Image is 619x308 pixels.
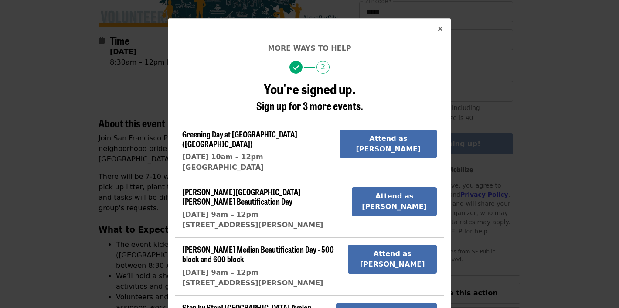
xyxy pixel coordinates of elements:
div: [DATE] 9am – 12pm [182,267,341,278]
span: [PERSON_NAME] Median Beautification Day - 500 block and 600 block [182,243,334,264]
button: Attend as [PERSON_NAME] [352,187,437,216]
span: More ways to help [268,44,351,52]
i: times icon [438,25,443,33]
span: You're signed up. [264,78,356,99]
div: [DATE] 10am – 12pm [182,152,333,162]
span: Sign up for 3 more events. [256,98,363,113]
div: [GEOGRAPHIC_DATA] [182,162,333,173]
i: check icon [293,64,299,72]
a: [PERSON_NAME][GEOGRAPHIC_DATA] [PERSON_NAME] Beautification Day[DATE] 9am – 12pm[STREET_ADDRESS][... [182,187,345,230]
button: Attend as [PERSON_NAME] [340,130,437,158]
span: 2 [316,61,330,74]
button: Close [430,19,451,40]
span: Greening Day at [GEOGRAPHIC_DATA] ([GEOGRAPHIC_DATA]) [182,128,297,149]
div: [DATE] 9am – 12pm [182,209,345,220]
div: [STREET_ADDRESS][PERSON_NAME] [182,220,345,230]
span: [PERSON_NAME][GEOGRAPHIC_DATA] [PERSON_NAME] Beautification Day [182,186,301,207]
div: [STREET_ADDRESS][PERSON_NAME] [182,278,341,288]
button: Attend as [PERSON_NAME] [348,245,437,274]
a: [PERSON_NAME] Median Beautification Day - 500 block and 600 block[DATE] 9am – 12pm[STREET_ADDRESS... [182,245,341,288]
a: Greening Day at [GEOGRAPHIC_DATA] ([GEOGRAPHIC_DATA])[DATE] 10am – 12pm[GEOGRAPHIC_DATA] [182,130,333,173]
